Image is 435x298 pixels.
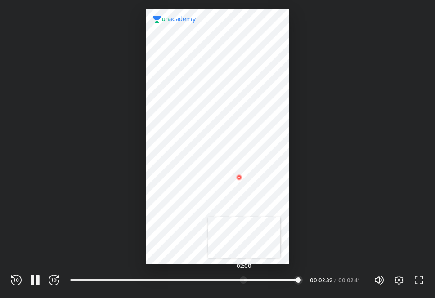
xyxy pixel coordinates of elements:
[334,277,336,283] div: /
[310,277,332,283] div: 00:02:39
[237,263,251,268] h5: 02:00
[233,172,244,183] img: wMgqJGBwKWe8AAAAABJRU5ErkJggg==
[153,16,196,22] img: logo.2a7e12a2.svg
[338,277,363,283] div: 00:02:41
